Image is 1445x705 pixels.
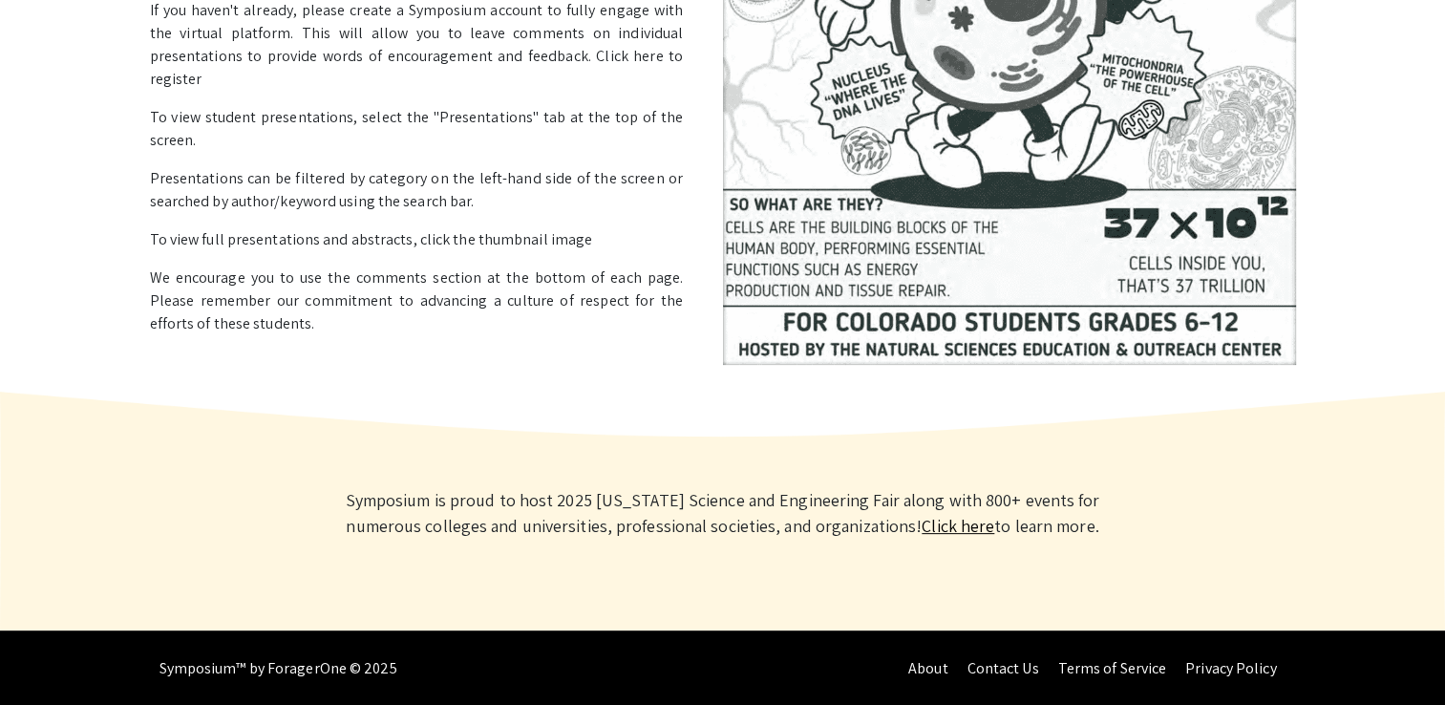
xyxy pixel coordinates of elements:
[150,167,1296,213] p: Presentations can be filtered by category on the left-hand side of the screen or searched by auth...
[1185,658,1276,678] a: Privacy Policy
[922,515,994,537] a: Learn more about Symposium
[312,487,1134,539] p: Symposium is proud to host 2025 [US_STATE] Science and Engineering Fair along with 800+ events fo...
[150,267,1296,335] p: We encourage you to use the comments section at the bottom of each page. Please remember our comm...
[1057,658,1166,678] a: Terms of Service
[967,658,1038,678] a: Contact Us
[908,658,948,678] a: About
[150,106,1296,152] p: To view student presentations, select the "Presentations" tab at the top of the screen.
[14,619,81,691] iframe: Chat
[150,228,1296,251] p: To view full presentations and abstracts, click the thumbnail image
